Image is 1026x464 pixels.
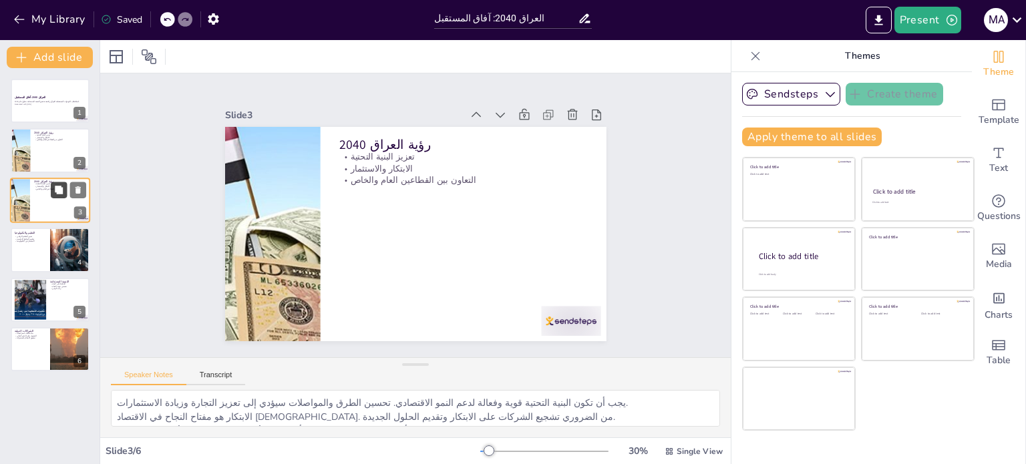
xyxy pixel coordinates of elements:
div: Add charts and graphs [972,280,1025,328]
div: Change the overall theme [972,40,1025,88]
div: Click to add title [869,304,965,309]
div: Click to add title [869,234,965,239]
span: Theme [983,65,1014,79]
div: Click to add text [872,201,961,204]
div: Click to add text [816,312,846,316]
div: Add a table [972,328,1025,377]
div: Click to add text [750,173,846,176]
span: Text [989,161,1008,176]
div: Click to add text [750,312,780,316]
div: Get real-time input from your audience [972,184,1025,232]
span: Media [986,257,1012,272]
div: Click to add text [921,312,963,316]
span: Template [979,113,1019,128]
div: Click to add title [750,164,846,170]
span: Charts [985,308,1013,322]
div: Add text boxes [972,136,1025,184]
div: Click to add title [759,251,844,262]
button: Apply theme to all slides [742,128,882,146]
button: Create theme [846,83,943,105]
div: Add ready made slides [972,88,1025,136]
span: Questions [977,209,1021,224]
button: Sendsteps [742,83,840,105]
div: Click to add text [869,312,911,316]
div: Click to add title [750,304,846,309]
div: Click to add title [873,188,962,196]
div: Click to add body [759,273,843,276]
p: Themes [766,40,959,72]
div: Add images, graphics, shapes or video [972,232,1025,280]
span: Table [987,353,1011,368]
div: Click to add text [783,312,813,316]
